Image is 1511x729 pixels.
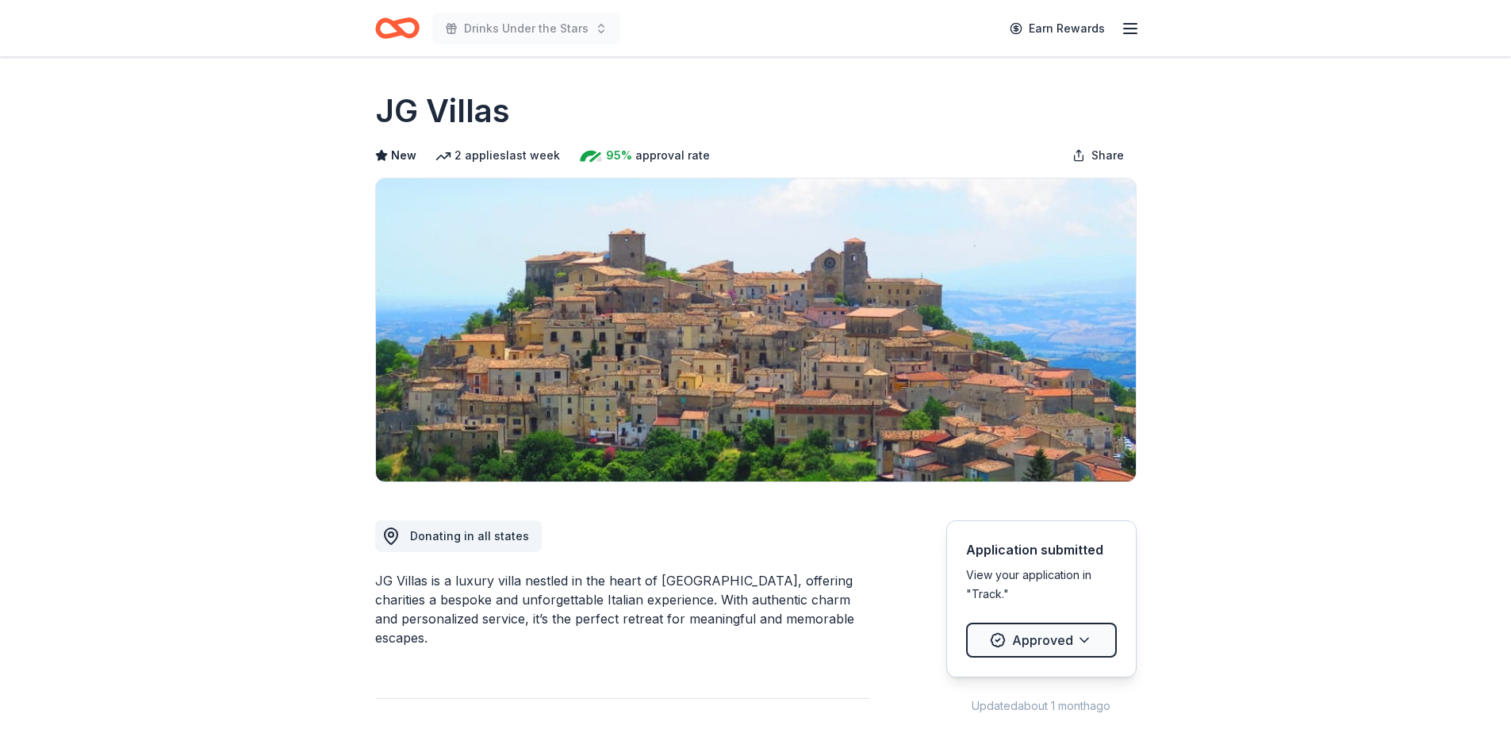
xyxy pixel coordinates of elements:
div: Application submitted [966,540,1117,559]
div: 2 applies last week [435,146,560,165]
span: New [391,146,416,165]
div: Updated about 1 month ago [946,696,1137,716]
button: Share [1060,140,1137,171]
a: Home [375,10,420,47]
a: Earn Rewards [1000,14,1114,43]
div: View your application in "Track." [966,566,1117,604]
span: approval rate [635,146,710,165]
span: Donating in all states [410,529,529,543]
div: JG Villas is a luxury villa nestled in the heart of [GEOGRAPHIC_DATA], offering charities a bespo... [375,571,870,647]
button: Approved [966,623,1117,658]
span: Share [1091,146,1124,165]
img: Image for JG Villas [376,178,1136,482]
h1: JG Villas [375,89,510,133]
button: Drinks Under the Stars [432,13,620,44]
span: Approved [1012,630,1073,650]
span: 95% [606,146,632,165]
span: Drinks Under the Stars [464,19,589,38]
